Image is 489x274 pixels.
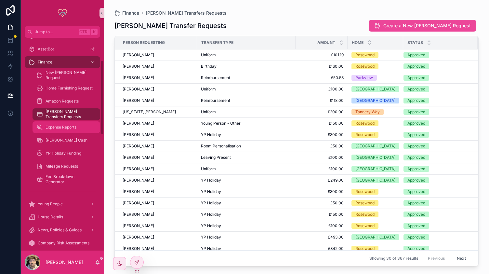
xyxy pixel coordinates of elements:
span: [PERSON_NAME] [123,246,154,251]
span: [PERSON_NAME] [123,155,154,160]
div: Approved [407,234,425,240]
span: [US_STATE][PERSON_NAME] [123,109,176,115]
a: £249.00 [299,178,344,183]
a: Approved [403,98,470,103]
span: Ctrl [79,29,90,35]
span: House Details [38,214,63,220]
a: Approved [403,109,470,115]
a: £200.00 [299,109,344,115]
a: Approved [403,189,470,195]
span: YP Holiday [201,235,221,240]
a: [PERSON_NAME] Transfers Requests [146,10,227,16]
a: Approved [403,52,470,58]
span: Uniform [201,52,216,58]
a: YP Holiday [201,246,292,251]
a: Rosewood [351,63,399,69]
span: £300.00 [299,189,344,194]
a: [PERSON_NAME] [123,144,193,149]
a: Young People [25,198,100,210]
div: Approved [407,143,425,149]
a: [PERSON_NAME] [123,75,193,80]
img: App logo [57,8,68,18]
div: [GEOGRAPHIC_DATA] [355,166,395,172]
a: Approved [403,166,470,172]
span: Status [407,40,423,45]
a: £100.00 [299,87,344,92]
span: Reimbursement [201,75,230,80]
div: Rosewood [355,63,375,69]
a: £300.00 [299,132,344,137]
a: YP Holiday [201,189,292,194]
a: Approved [403,234,470,240]
a: [PERSON_NAME] [123,200,193,206]
span: Showing 30 of 367 results [369,256,418,261]
a: AssetBot [25,43,100,55]
span: Finance [38,60,52,65]
div: Rosewood [355,212,375,217]
a: Rosewood [351,120,399,126]
div: Rosewood [355,52,375,58]
a: [PERSON_NAME] [123,223,193,228]
a: [PERSON_NAME] [123,52,193,58]
a: Rosewood [351,246,399,252]
div: scrollable content [21,38,104,251]
span: YP Holiday [201,200,221,206]
a: Reimbursement [201,75,292,80]
span: £150.00 [299,212,344,217]
a: Uniform [201,109,292,115]
div: Approved [407,246,425,252]
a: £160.00 [299,64,344,69]
a: Leaving Present [201,155,292,160]
span: Amazon Requests [46,99,79,104]
span: Create a New [PERSON_NAME] Request [383,22,471,29]
span: Young Person - Other [201,121,241,126]
span: £100.00 [299,166,344,171]
a: [PERSON_NAME] [123,87,193,92]
span: [PERSON_NAME] [123,121,154,126]
div: Approved [407,200,425,206]
a: Room Personalisation [201,144,292,149]
div: Approved [407,63,425,69]
a: Approved [403,86,470,92]
a: £50.00 [299,200,344,206]
a: Uniform [201,166,292,171]
a: New [PERSON_NAME] Request [33,69,100,81]
span: [PERSON_NAME] [123,223,154,228]
a: Rosewood [351,52,399,58]
span: Transfer Type [201,40,233,45]
a: Amazon Requests [33,95,100,107]
a: £493.00 [299,235,344,240]
a: YP Holiday [201,178,292,183]
a: Approved [403,223,470,229]
div: Tannery Way [355,109,380,115]
span: [PERSON_NAME] Cash [46,138,87,143]
button: Create a New [PERSON_NAME] Request [369,20,476,32]
a: [PERSON_NAME] [123,166,193,171]
a: [GEOGRAPHIC_DATA] [351,155,399,160]
div: Rosewood [355,189,375,195]
div: Rosewood [355,246,375,252]
a: Parkview [351,75,399,81]
a: £100.00 [299,155,344,160]
span: [PERSON_NAME] [123,235,154,240]
span: Amount [317,40,335,45]
span: [PERSON_NAME] [123,98,154,103]
a: YP Holiday [201,223,292,228]
a: [GEOGRAPHIC_DATA] [351,166,399,172]
a: Approved [403,155,470,160]
div: Rosewood [355,223,375,229]
span: YP Holiday [201,212,221,217]
a: Rosewood [351,212,399,217]
a: YP Holiday Funding [33,147,100,159]
a: [GEOGRAPHIC_DATA] [351,143,399,149]
a: Approved [403,63,470,69]
span: £100.00 [299,223,344,228]
span: [PERSON_NAME] [123,166,154,171]
a: [PERSON_NAME] [123,178,193,183]
div: Approved [407,52,425,58]
a: Young Person - Other [201,121,292,126]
